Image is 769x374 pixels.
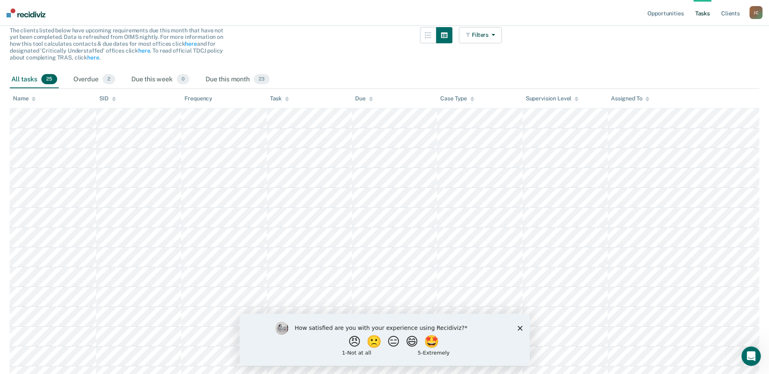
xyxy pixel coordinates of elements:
span: 0 [177,74,189,85]
div: Supervision Level [526,95,579,102]
span: 25 [41,74,57,85]
div: Task [270,95,289,102]
div: SID [99,95,116,102]
div: Name [13,95,36,102]
div: Overdue2 [72,71,117,89]
a: here [87,54,99,61]
div: Due this week0 [130,71,191,89]
span: 2 [103,74,115,85]
button: JC [750,6,763,19]
div: J C [750,6,763,19]
a: here [185,40,197,47]
iframe: Survey by Kim from Recidiviz [240,314,530,366]
button: Filters [459,27,502,43]
img: Recidiviz [6,8,45,17]
a: here [138,47,150,54]
div: All tasks25 [10,71,59,89]
div: Due this month23 [204,71,271,89]
span: The clients listed below have upcoming requirements due this month that have not yet been complet... [10,27,223,61]
div: Assigned To [611,95,649,102]
div: Due [355,95,373,102]
span: 23 [254,74,270,85]
iframe: Intercom live chat [741,346,761,366]
div: Case Type [440,95,474,102]
div: Frequency [184,95,212,102]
